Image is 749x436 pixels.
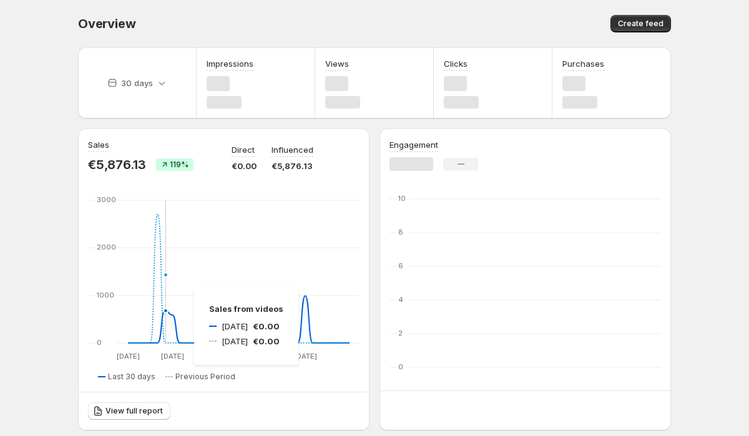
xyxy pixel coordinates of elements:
span: 119% [170,160,188,170]
h3: Purchases [562,57,604,70]
span: View full report [105,406,163,416]
text: 4 [398,295,403,304]
text: [DATE] [205,352,228,361]
text: 0 [398,362,403,371]
p: €0.00 [232,160,257,172]
span: Create feed [618,19,663,29]
p: 30 days [121,77,153,89]
a: View full report [88,402,170,420]
text: 1000 [97,291,114,299]
button: Create feed [610,15,671,32]
text: 8 [398,228,403,236]
text: 0 [97,338,102,347]
p: €5,876.13 [272,160,313,172]
text: 2000 [97,243,116,251]
text: 2 [398,329,403,337]
text: [DATE] [117,352,140,361]
h3: Clicks [444,57,468,70]
p: Influenced [272,143,313,156]
text: [DATE] [294,352,317,361]
text: [DATE] [250,352,273,361]
text: 10 [398,194,406,203]
text: 6 [398,261,403,270]
span: Previous Period [175,372,235,382]
h3: Impressions [207,57,253,70]
span: Last 30 days [108,372,155,382]
h3: Engagement [389,138,438,151]
h3: Sales [88,138,109,151]
text: [DATE] [161,352,184,361]
text: 3000 [97,195,116,204]
p: €5,876.13 [88,157,146,172]
p: Direct [232,143,255,156]
h3: Views [325,57,349,70]
span: Overview [78,16,135,31]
